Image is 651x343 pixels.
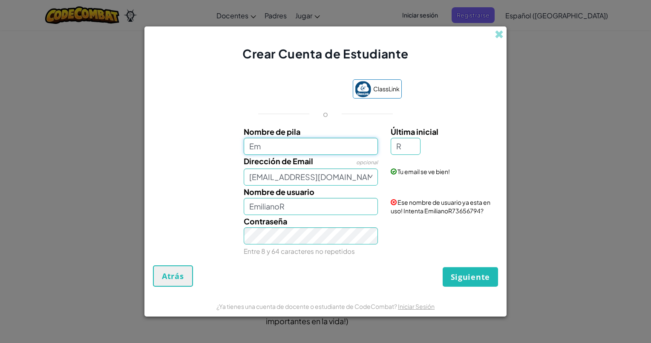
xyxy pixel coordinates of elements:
[391,198,490,215] span: Ese nombre de usuario ya esta en uso! Intenta EmilianoR73656794?
[162,271,184,281] span: Atrás
[451,272,490,282] span: Siguiente
[391,127,438,137] span: Última inicial
[153,265,193,287] button: Atrás
[323,109,328,119] p: o
[244,127,300,137] span: Nombre de pila
[244,187,314,197] span: Nombre de usuario
[356,159,378,166] span: opcional
[443,267,498,287] button: Siguiente
[398,302,435,310] a: Iniciar Sesión
[244,247,355,255] small: Entre 8 y 64 caracteres no repetidos
[373,83,400,95] span: ClassLink
[355,81,371,97] img: classlink-logo-small.png
[216,302,398,310] span: ¿Ya tienes una cuenta de docente o estudiante de CodeCombat?
[398,168,450,175] span: Tu email se ve bien!
[242,46,409,61] span: Crear Cuenta de Estudiante
[245,81,349,99] iframe: Botón Iniciar sesión con Google
[244,216,287,226] span: Contraseña
[244,156,313,166] span: Dirección de Email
